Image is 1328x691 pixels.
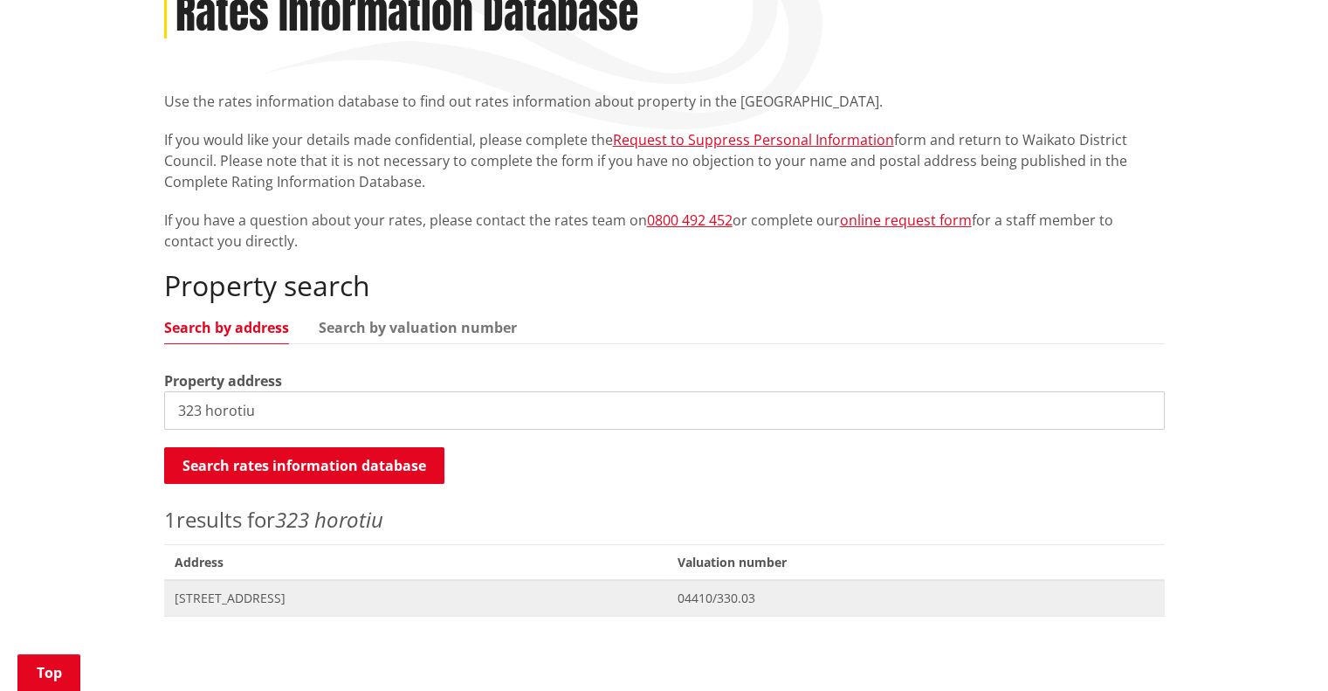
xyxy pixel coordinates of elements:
[840,211,972,230] a: online request form
[164,580,1165,616] a: [STREET_ADDRESS] 04410/330.03
[319,321,517,335] a: Search by valuation number
[175,590,657,607] span: [STREET_ADDRESS]
[164,210,1165,252] p: If you have a question about your rates, please contact the rates team on or complete our for a s...
[164,505,176,534] span: 1
[647,211,733,230] a: 0800 492 452
[164,544,668,580] span: Address
[613,130,894,149] a: Request to Suppress Personal Information
[275,505,383,534] em: 323 horotiu
[164,321,289,335] a: Search by address
[164,370,282,391] label: Property address
[164,504,1165,536] p: results for
[164,91,1165,112] p: Use the rates information database to find out rates information about property in the [GEOGRAPHI...
[17,654,80,691] a: Top
[678,590,1153,607] span: 04410/330.03
[164,447,444,484] button: Search rates information database
[164,129,1165,192] p: If you would like your details made confidential, please complete the form and return to Waikato ...
[1248,618,1311,681] iframe: Messenger Launcher
[667,544,1164,580] span: Valuation number
[164,391,1165,430] input: e.g. Duke Street NGARUAWAHIA
[164,269,1165,302] h2: Property search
